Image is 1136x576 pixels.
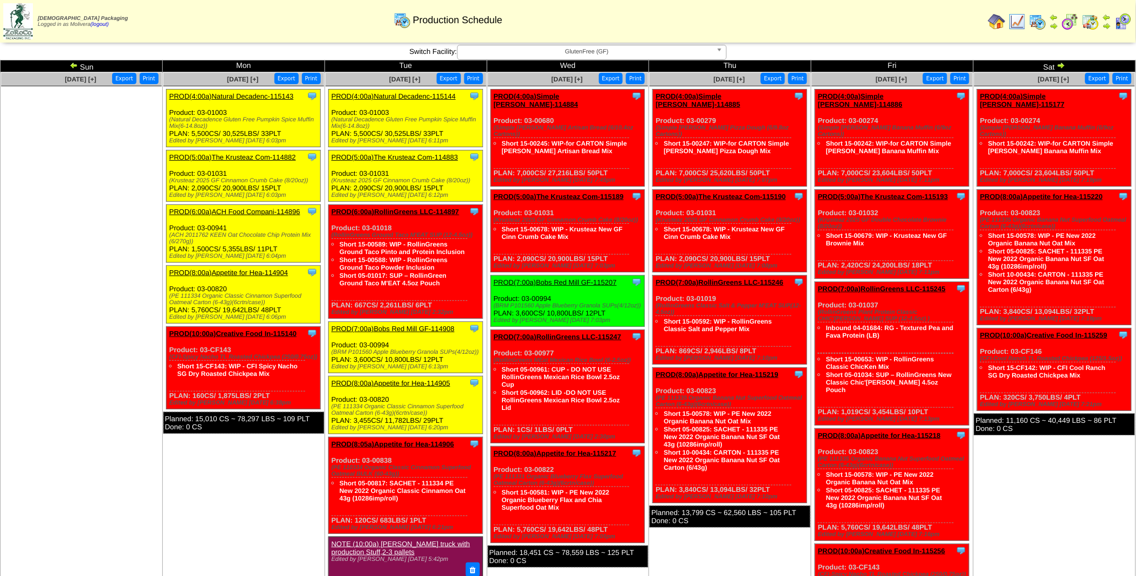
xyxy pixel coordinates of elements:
[166,90,320,147] div: Product: 03-01003 PLAN: 5,500CS / 30,525LBS / 33PLT
[794,369,804,380] img: Tooltip
[494,357,645,364] div: (RollinGreens MEat Mexican Rice Bowl (6-2.5oz))
[631,191,642,202] img: Tooltip
[332,440,455,448] a: PROD(8:05a)Appetite for Hea-114906
[494,278,617,286] a: PROD(7:00a)Bobs Red Mill GF-115207
[552,76,583,83] a: [DATE] [+]
[656,371,779,379] a: PROD(8:00a)Appetite for Hea-115219
[818,269,969,276] div: Edited by [PERSON_NAME] [DATE] 7:11pm
[974,60,1136,72] td: Sat
[826,471,934,486] a: Short 15-00578: WIP - PE New 2022 Organic Banana Nut Oat Mix
[328,437,483,534] div: Product: 03-00838 PLAN: 120CS / 683LBS / 1PLT
[980,401,1131,408] div: Edited by [PERSON_NAME] [DATE] 7:21pm
[302,73,321,84] button: Print
[826,486,942,509] a: Short 05-00825: SACHET - 111335 PE New 2022 Organic Banana Nut SF Oat 43g (10286imp/roll)
[307,152,318,162] img: Tooltip
[818,431,941,440] a: PROD(8:00a)Appetite for Hea-115218
[656,263,807,269] div: Edited by [PERSON_NAME] [DATE] 7:08pm
[714,76,745,83] a: [DATE] [+]
[169,116,320,129] div: (Natural Decadence Gluten Free Pumpkin Spice Muffin Mix(6-14.8oz))
[599,73,623,84] button: Export
[653,90,807,187] div: Product: 03-00279 PLAN: 7,000CS / 25,620LBS / 50PLT
[1082,13,1099,30] img: calendarinout.gif
[1057,61,1065,70] img: arrowright.gif
[491,330,645,443] div: Product: 03-00977 PLAN: 1CS / 1LBS / 0PLT
[1114,13,1132,30] img: calendarcustomer.gif
[38,16,128,28] span: Logged in as Molivera
[140,73,159,84] button: Print
[826,140,952,155] a: Short 15-00242: WIP-for CARTON Simple [PERSON_NAME] Banana Muffin Mix
[3,3,33,39] img: zoroco-logo-small.webp
[653,368,807,503] div: Product: 03-00823 PLAN: 3,840CS / 13,094LBS / 32PLT
[818,416,969,422] div: Edited by [PERSON_NAME] [DATE] 7:13pm
[494,533,645,540] div: Edited by [PERSON_NAME] [DATE] 7:05pm
[1103,13,1111,22] img: arrowleft.gif
[332,325,455,333] a: PROD(7:00a)Bobs Red Mill GF-114908
[815,429,969,541] div: Product: 03-00823 PLAN: 5,760CS / 19,642LBS / 48PLT
[38,16,128,22] span: [DEMOGRAPHIC_DATA] Packaging
[169,138,320,144] div: Edited by [PERSON_NAME] [DATE] 6:03pm
[464,73,483,84] button: Print
[650,506,810,527] div: Planned: 13,799 CS ~ 62,560 LBS ~ 105 PLT Done: 0 CS
[980,331,1107,339] a: PROD(10:00a)Creative Food In-115259
[70,61,78,70] img: arrowleft.gif
[664,140,789,155] a: Short 15-00247: WIP-for CARTON Simple [PERSON_NAME] Pizza Dough Mix
[462,45,712,58] span: GlutenFree (GF)
[469,152,480,162] img: Tooltip
[1113,73,1132,84] button: Print
[307,91,318,101] img: Tooltip
[494,333,622,341] a: PROD(7:00a)RollinGreens LLC-115247
[307,206,318,217] img: Tooltip
[332,540,470,556] a: NOTE (10:00a) [PERSON_NAME] truck with production Stuff,2-3 pallets
[332,232,483,238] div: (RollinGreens Ground Taco M'EAT SUP (12-4.5oz))
[389,76,421,83] span: [DATE] [+]
[1038,76,1069,83] span: [DATE] [+]
[274,73,299,84] button: Export
[488,546,649,567] div: Planned: 18,451 CS ~ 78,559 LBS ~ 125 PLT Done: 0 CS
[169,192,320,198] div: Edited by [PERSON_NAME] [DATE] 6:03pm
[977,90,1132,187] div: Product: 03-00274 PLAN: 7,000CS / 23,604LBS / 50PLT
[980,177,1131,183] div: Edited by [PERSON_NAME] [DATE] 7:19pm
[332,349,483,355] div: (BRM P101560 Apple Blueberry Granola SUPs(4/12oz))
[656,92,740,108] a: PROD(4:00a)Simple [PERSON_NAME]-114885
[664,426,780,448] a: Short 05-00825: SACHET - 111335 PE New 2022 Organic Banana Nut SF Oat 43g (10286imp/roll)
[162,60,325,72] td: Mon
[956,91,967,101] img: Tooltip
[469,91,480,101] img: Tooltip
[502,489,610,511] a: Short 15-00581: WIP - PE New 2022 Organic Blueberry Flax and Chia Superfood Oat Mix
[65,76,96,83] span: [DATE] [+]
[815,190,969,279] div: Product: 03-01032 PLAN: 2,420CS / 24,200LBS / 18PLT
[332,424,483,431] div: Edited by [PERSON_NAME] [DATE] 6:20pm
[169,330,297,338] a: PROD(10:00a)Creative Food In-115140
[169,153,296,161] a: PROD(5:00a)The Krusteaz Com-114882
[794,191,804,202] img: Tooltip
[169,208,300,216] a: PROD(6:00a)ACH Food Compani-114896
[631,91,642,101] img: Tooltip
[332,464,483,477] div: (PE 110334 Organic Classic Cinnamon Superfood Oatmeal BULK (60-43g))
[166,266,320,324] div: Product: 03-00820 PLAN: 5,760CS / 19,642LBS / 48PLT
[469,206,480,217] img: Tooltip
[394,11,411,29] img: calendarprod.gif
[307,328,318,339] img: Tooltip
[656,303,807,316] div: (RollinGreens Classic Salt & Pepper M'EAT SUP(12-4.5oz))
[649,60,811,72] td: Thu
[1103,22,1111,30] img: arrowright.gif
[1118,191,1129,202] img: Tooltip
[328,150,483,202] div: Product: 03-01031 PLAN: 2,090CS / 20,900LBS / 15PLT
[169,92,294,100] a: PROD(4:00a)Natural Decadenc-115143
[494,317,645,324] div: Edited by [PERSON_NAME] [DATE] 7:03pm
[328,376,483,434] div: Product: 03-00820 PLAN: 3,455CS / 11,782LBS / 29PLT
[664,225,785,241] a: Short 15-00678: WIP - Krusteaz New GF Cinn Crumb Cake Mix
[988,271,1104,293] a: Short 10-00434: CARTON - 111335 PE New 2022 Organic Banana Nut SF Oat Carton (6/43g)
[818,547,945,555] a: PROD(10:00a)Creative Food In-115256
[826,324,954,339] a: Inbound 04-01684: RG - Textured Pea and Fava Protein (LB)
[169,232,320,245] div: (ACH 2011762 KEEN Oat Chocolate Chip Protein Mix (6/270g))
[112,73,136,84] button: Export
[818,125,969,138] div: (Simple [PERSON_NAME] Banana Muffin (6/9oz Cartons))
[626,73,645,84] button: Print
[169,400,320,406] div: Edited by [PERSON_NAME] [DATE] 6:38pm
[328,322,483,373] div: Product: 03-00994 PLAN: 3,600CS / 10,800LBS / 12PLT
[818,193,948,201] a: PROD(5:00a)The Krusteaz Com-115193
[1062,13,1079,30] img: calendarblend.gif
[980,193,1103,201] a: PROD(8:00a)Appetite for Hea-115220
[980,355,1131,362] div: (CFI-Cool Ranch TL Roasted Chickpea (125/1.5oz))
